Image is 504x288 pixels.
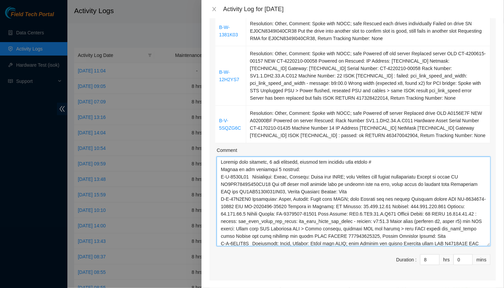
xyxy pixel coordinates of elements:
a: B-W-1381K03 [219,25,238,37]
div: hrs [440,254,454,265]
button: Close [210,6,219,12]
td: Resolution: Other, Comment: Spoke with NOCC; safe Powered off server Replaced drive OLD A0156E7F ... [246,106,491,143]
a: B-W-12H2YS7 [219,69,239,82]
a: B-V-5SQZG6C [219,118,241,131]
textarea: Comment [217,157,491,246]
td: Resolution: Other, Comment: Spoke with NOCC; safe Rescued each drives individually Failed on driv... [246,16,491,46]
label: Comment [217,147,237,154]
div: Duration : [396,256,417,263]
div: mins [473,254,491,265]
span: close [212,6,217,12]
div: Activity Log for [DATE] [223,5,496,13]
td: Resolution: Other, Comment: Spoke with NOCC; safe Powered off old server Replaced server OLD CT-4... [246,46,491,106]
